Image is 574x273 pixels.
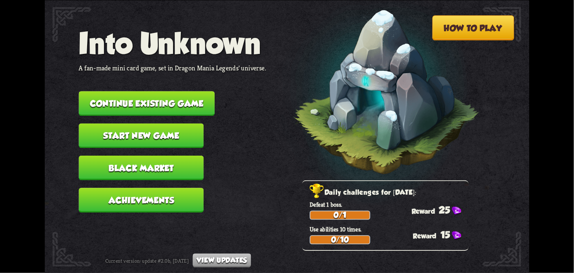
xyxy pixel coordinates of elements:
p: Use abilities 10 times. [310,225,469,233]
h2: Daily challenges for [DATE]: [310,187,469,198]
button: How to play [432,15,514,40]
h1: Into Unknown [79,26,266,59]
button: Start new game [79,123,204,148]
button: Continue existing game [79,91,215,116]
img: Golden_Trophy_Icon.png [310,184,324,199]
div: 0/10 [310,236,370,243]
div: 0/1 [310,211,370,219]
button: Achievements [79,188,204,212]
button: Black Market [79,156,204,180]
p: A fan-made mini card game, set in Dragon Mania Legends' universe. [79,63,266,72]
button: View updates [193,253,251,267]
div: 25 [412,205,469,216]
p: Defeat 1 boss. [310,201,469,208]
div: 15 [413,229,469,240]
div: Current version: update #2.0b, [DATE] [105,253,251,267]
